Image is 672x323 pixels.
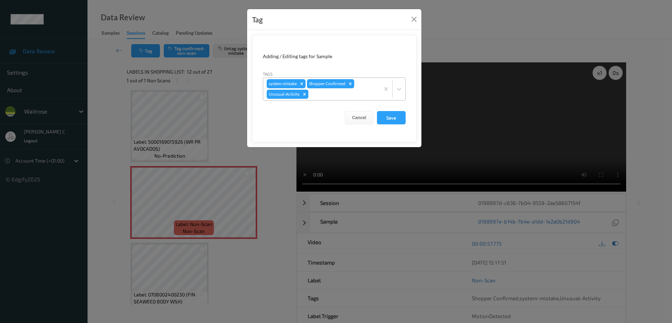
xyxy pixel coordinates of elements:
[346,79,354,88] div: Remove Shopper Confirmed
[267,90,301,99] div: Unusual-Activity
[301,90,308,99] div: Remove Unusual-Activity
[345,111,373,124] button: Cancel
[298,79,306,88] div: Remove system-mistake
[263,53,406,60] div: Adding / Editing tags for Sample
[263,71,273,77] label: Tags
[267,79,298,88] div: system-mistake
[252,14,263,25] div: Tag
[377,111,406,124] button: Save
[307,79,346,88] div: Shopper Confirmed
[409,14,419,24] button: Close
